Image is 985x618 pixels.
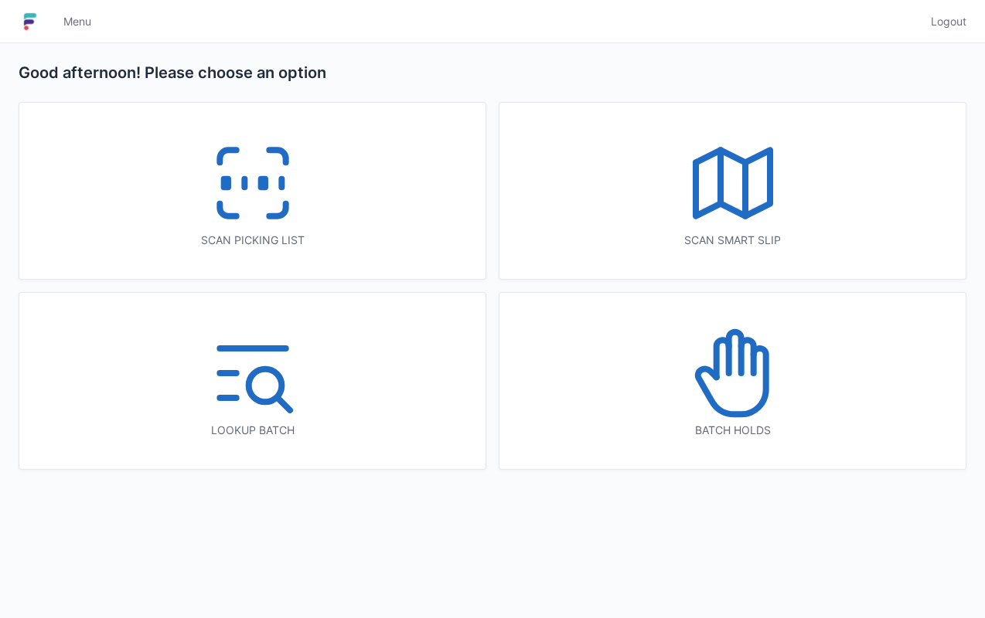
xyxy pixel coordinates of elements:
[19,102,486,280] a: Scan picking list
[50,233,455,248] div: Scan picking list
[530,423,935,438] div: Batch holds
[19,62,966,83] h2: Good afternoon! Please choose an option
[19,9,42,34] img: logo-small.jpg
[63,14,91,29] span: Menu
[530,233,935,248] div: Scan smart slip
[499,292,966,470] a: Batch holds
[19,292,486,470] a: Lookup batch
[54,8,101,36] a: Menu
[931,14,966,29] span: Logout
[50,423,455,438] div: Lookup batch
[499,102,966,280] a: Scan smart slip
[922,8,966,36] a: Logout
